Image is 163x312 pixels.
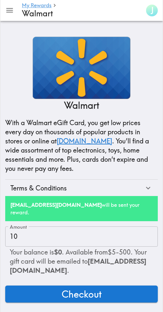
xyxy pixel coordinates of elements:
label: Amount [10,223,27,231]
b: [EMAIL_ADDRESS][DOMAIN_NAME] [10,202,102,208]
a: [DOMAIN_NAME] [57,137,112,145]
b: $0 [54,248,62,256]
a: My Rewards [22,3,52,9]
button: J [143,2,160,19]
span: [EMAIL_ADDRESS][DOMAIN_NAME] [10,257,146,274]
p: With a Walmart eGift Card, you get low prices every day on thousands of popular products in store... [5,118,158,173]
span: J [151,5,154,16]
div: Terms & Conditions [10,184,144,193]
h6: will be sent your reward. [10,201,153,216]
h4: Walmart [22,9,138,18]
p: Walmart [64,99,99,112]
span: Your balance is . Available from $5 - 500 . Your gift card will be emailed to . [10,248,147,274]
button: Checkout [5,286,158,303]
span: Checkout [62,287,102,301]
img: Walmart [33,37,130,99]
div: Terms & Conditions [5,180,158,197]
